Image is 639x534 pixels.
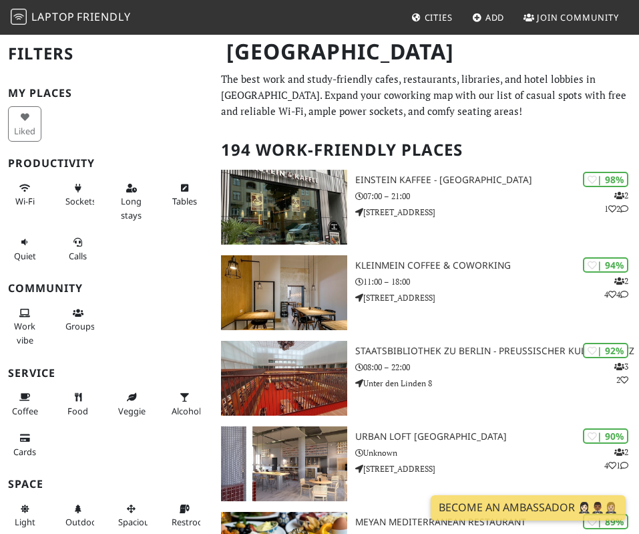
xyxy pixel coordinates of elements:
[221,170,347,245] img: Einstein Kaffee - Charlottenburg
[213,341,639,416] a: Staatsbibliothek zu Berlin - Preußischer Kulturbesitz | 92% 32 Staatsbibliothek zu Berlin - Preuß...
[121,195,142,221] span: Long stays
[467,5,510,29] a: Add
[172,516,211,528] span: Restroom
[355,275,639,288] p: 11:00 – 18:00
[518,5,624,29] a: Join Community
[221,130,631,170] h2: 194 Work-Friendly Places
[355,291,639,304] p: [STREET_ADDRESS]
[8,498,41,533] button: Light
[114,498,148,533] button: Spacious
[213,255,639,330] a: KleinMein Coffee & Coworking | 94% 244 KleinMein Coffee & Coworking 11:00 – 18:00 [STREET_ADDRESS]
[221,255,347,330] img: KleinMein Coffee & Coworking
[213,170,639,245] a: Einstein Kaffee - Charlottenburg | 98% 212 Einstein Kaffee - [GEOGRAPHIC_DATA] 07:00 – 21:00 [STR...
[12,405,38,417] span: Coffee
[583,428,628,444] div: | 90%
[65,516,100,528] span: Outdoor area
[216,33,631,70] h1: [GEOGRAPHIC_DATA]
[583,257,628,273] div: | 94%
[221,426,347,501] img: URBAN LOFT Berlin
[118,516,154,528] span: Spacious
[8,478,205,491] h3: Space
[355,377,639,390] p: Unter den Linden 8
[355,174,639,186] h3: Einstein Kaffee - [GEOGRAPHIC_DATA]
[355,431,639,442] h3: URBAN LOFT [GEOGRAPHIC_DATA]
[77,9,130,24] span: Friendly
[485,11,505,23] span: Add
[13,446,36,458] span: Credit cards
[355,361,639,374] p: 08:00 – 22:00
[67,405,88,417] span: Food
[8,87,205,100] h3: My Places
[537,11,619,23] span: Join Community
[583,514,628,529] div: | 89%
[406,5,458,29] a: Cities
[69,250,87,262] span: Video/audio calls
[355,462,639,475] p: [STREET_ADDRESS]
[8,157,205,170] h3: Productivity
[355,446,639,459] p: Unknown
[604,275,628,300] p: 2 4 4
[114,386,148,422] button: Veggie
[168,177,201,213] button: Tables
[221,71,631,119] p: The best work and study-friendly cafes, restaurants, libraries, and hotel lobbies in [GEOGRAPHIC_...
[172,195,197,207] span: Work-friendly tables
[8,231,41,267] button: Quiet
[8,302,41,351] button: Work vibe
[604,189,628,215] p: 2 1 2
[431,495,626,521] a: Become an Ambassador 🤵🏻‍♀️🤵🏾‍♂️🤵🏼‍♀️
[8,177,41,213] button: Wi-Fi
[614,360,628,386] p: 3 2
[11,6,131,29] a: LaptopFriendly LaptopFriendly
[65,320,95,332] span: Group tables
[61,231,95,267] button: Calls
[583,343,628,358] div: | 92%
[221,341,347,416] img: Staatsbibliothek zu Berlin - Preußischer Kulturbesitz
[425,11,453,23] span: Cities
[355,346,639,357] h3: Staatsbibliothek zu Berlin - Preußischer Kulturbesitz
[61,302,95,338] button: Groups
[583,172,628,187] div: | 98%
[14,250,36,262] span: Quiet
[11,9,27,25] img: LaptopFriendly
[8,386,41,422] button: Coffee
[61,177,95,213] button: Sockets
[355,190,639,203] p: 07:00 – 21:00
[355,260,639,271] h3: KleinMein Coffee & Coworking
[114,177,148,226] button: Long stays
[31,9,75,24] span: Laptop
[15,516,35,528] span: Natural light
[61,386,95,422] button: Food
[14,320,35,346] span: People working
[172,405,201,417] span: Alcohol
[168,386,201,422] button: Alcohol
[118,405,146,417] span: Veggie
[355,206,639,219] p: [STREET_ADDRESS]
[168,498,201,533] button: Restroom
[8,427,41,462] button: Cards
[8,33,205,74] h2: Filters
[213,426,639,501] a: URBAN LOFT Berlin | 90% 241 URBAN LOFT [GEOGRAPHIC_DATA] Unknown [STREET_ADDRESS]
[8,282,205,295] h3: Community
[15,195,35,207] span: Stable Wi-Fi
[604,446,628,471] p: 2 4 1
[65,195,96,207] span: Power sockets
[8,367,205,380] h3: Service
[61,498,95,533] button: Outdoor
[355,517,639,528] h3: Meyan Mediterranean Restaurant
